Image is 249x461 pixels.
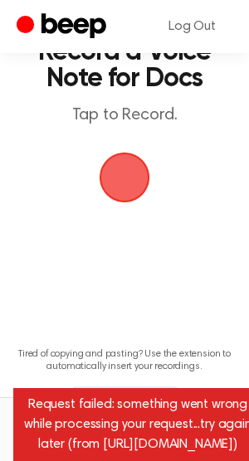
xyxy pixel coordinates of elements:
[100,153,149,202] img: Beep Logo
[30,39,219,92] h1: Record a Voice Note for Docs
[17,11,110,43] a: Beep
[13,348,236,373] p: Tired of copying and pasting? Use the extension to automatically insert your recordings.
[152,7,232,46] a: Log Out
[30,105,219,126] p: Tap to Record.
[10,422,239,451] span: Contact us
